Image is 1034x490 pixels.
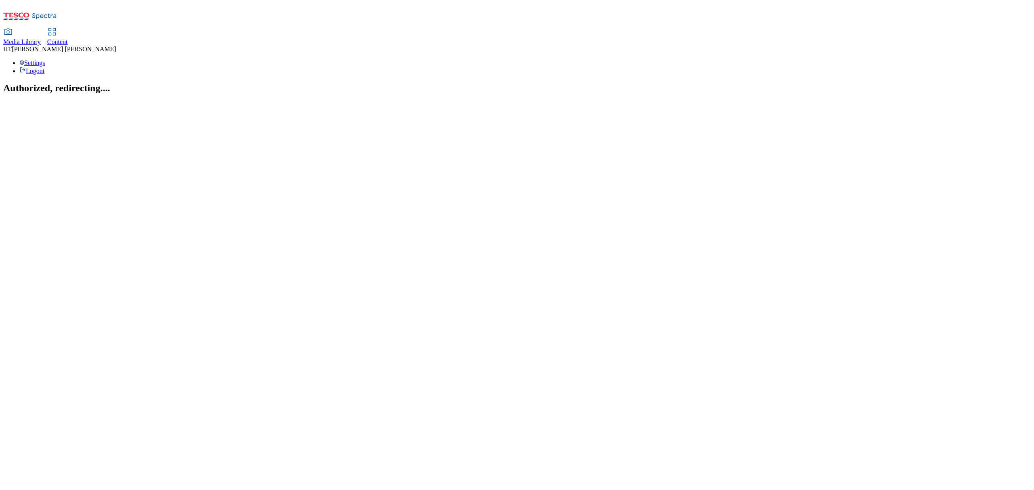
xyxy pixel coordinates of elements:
a: Settings [19,59,45,66]
a: Logout [19,67,44,74]
h2: Authorized, redirecting.... [3,83,1031,94]
span: Content [47,38,68,45]
a: Content [47,29,68,46]
span: Media Library [3,38,41,45]
span: HT [3,46,12,52]
span: [PERSON_NAME] [PERSON_NAME] [12,46,116,52]
a: Media Library [3,29,41,46]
